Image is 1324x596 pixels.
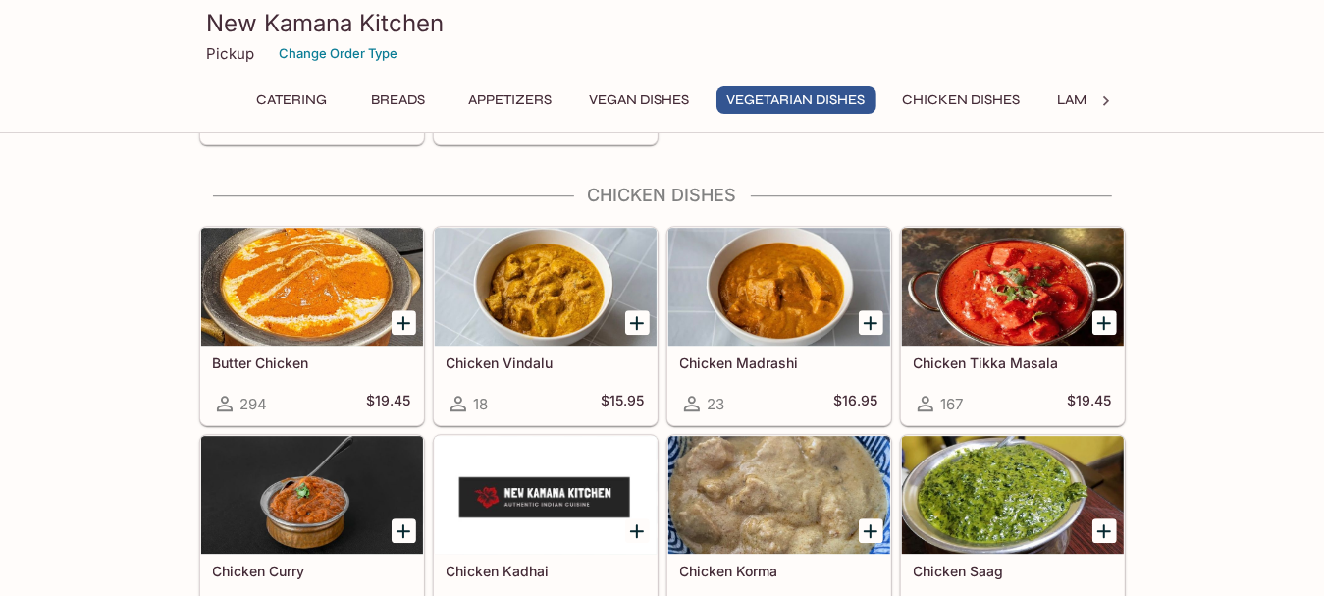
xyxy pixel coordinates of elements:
[901,227,1125,425] a: Chicken Tikka Masala167$19.45
[668,228,890,346] div: Chicken Madrashi
[201,436,423,554] div: Chicken Curry
[625,518,650,543] button: Add Chicken Kadhai
[207,8,1118,38] h3: New Kamana Kitchen
[200,227,424,425] a: Butter Chicken294$19.45
[716,86,876,114] button: Vegetarian Dishes
[1068,392,1112,415] h5: $19.45
[240,395,268,413] span: 294
[914,563,1112,579] h5: Chicken Saag
[579,86,701,114] button: Vegan Dishes
[680,354,878,371] h5: Chicken Madrashi
[859,310,883,335] button: Add Chicken Madrashi
[834,392,878,415] h5: $16.95
[354,86,443,114] button: Breads
[902,228,1124,346] div: Chicken Tikka Masala
[1092,518,1117,543] button: Add Chicken Saag
[447,354,645,371] h5: Chicken Vindalu
[458,86,563,114] button: Appetizers
[435,228,657,346] div: Chicken Vindalu
[213,354,411,371] h5: Butter Chicken
[392,518,416,543] button: Add Chicken Curry
[271,38,407,69] button: Change Order Type
[680,563,878,579] h5: Chicken Korma
[859,518,883,543] button: Add Chicken Korma
[199,185,1126,206] h4: Chicken Dishes
[914,354,1112,371] h5: Chicken Tikka Masala
[434,227,658,425] a: Chicken Vindalu18$15.95
[435,436,657,554] div: Chicken Kadhai
[902,436,1124,554] div: Chicken Saag
[1092,310,1117,335] button: Add Chicken Tikka Masala
[625,310,650,335] button: Add Chicken Vindalu
[201,228,423,346] div: Butter Chicken
[246,86,339,114] button: Catering
[941,395,964,413] span: 167
[447,563,645,579] h5: Chicken Kadhai
[668,436,890,554] div: Chicken Korma
[392,310,416,335] button: Add Butter Chicken
[474,395,489,413] span: 18
[207,44,255,63] p: Pickup
[667,227,891,425] a: Chicken Madrashi23$16.95
[367,392,411,415] h5: $19.45
[708,395,725,413] span: 23
[213,563,411,579] h5: Chicken Curry
[602,392,645,415] h5: $15.95
[1047,86,1159,114] button: Lamb Dishes
[892,86,1032,114] button: Chicken Dishes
